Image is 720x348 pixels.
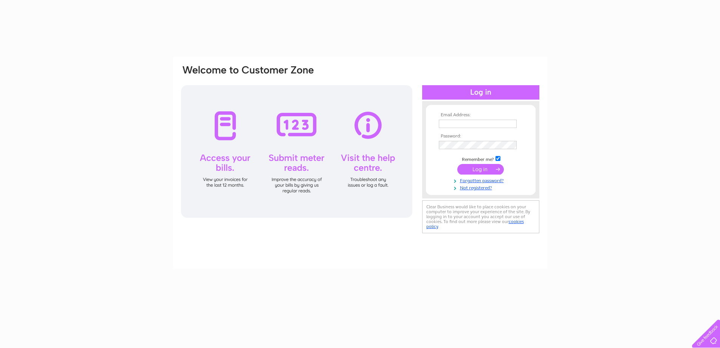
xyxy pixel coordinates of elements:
[439,184,525,191] a: Not registered?
[426,219,524,229] a: cookies policy
[437,155,525,162] td: Remember me?
[439,176,525,184] a: Forgotten password?
[437,112,525,118] th: Email Address:
[422,200,539,233] div: Clear Business would like to place cookies on your computer to improve your experience of the sit...
[437,134,525,139] th: Password:
[457,164,504,175] input: Submit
